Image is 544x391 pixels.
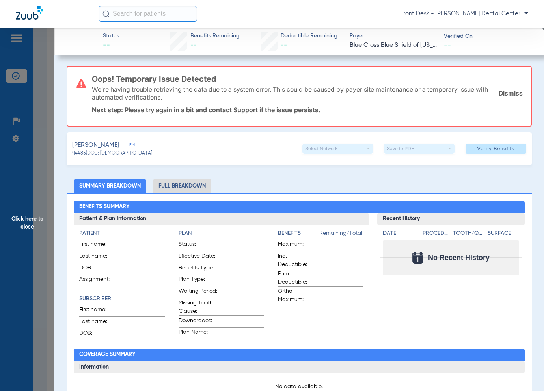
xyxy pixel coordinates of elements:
[72,150,152,157] span: (14485) DOB: [DEMOGRAPHIC_DATA]
[153,179,211,193] li: Full Breakdown
[281,32,337,40] span: Deductible Remaining
[129,142,136,150] span: Edit
[99,6,197,22] input: Search for patients
[488,229,520,240] app-breakdown-title: Surface
[190,42,197,48] span: --
[400,10,528,18] span: Front Desk - [PERSON_NAME] Dental Center
[350,32,437,40] span: Payer
[79,240,118,251] span: First name:
[477,146,515,152] span: Verify Benefits
[16,6,43,20] img: Zuub Logo
[488,229,520,238] h4: Surface
[412,252,423,264] img: Calendar
[444,32,531,41] span: Verified On
[190,32,240,40] span: Benefits Remaining
[179,240,217,251] span: Status:
[453,229,485,240] app-breakdown-title: Tooth/Quad
[102,10,110,17] img: Search Icon
[278,240,317,251] span: Maximum:
[423,229,451,238] h4: Procedure
[92,85,493,101] p: We’re having trouble retrieving the data due to a system error. This could be caused by payer sit...
[179,299,217,315] span: Missing Tooth Clause:
[79,295,165,303] h4: Subscriber
[74,349,525,361] h2: Coverage Summary
[499,89,523,97] a: Dismiss
[79,275,118,286] span: Assignment:
[319,229,363,240] span: Remaining/Total
[466,144,526,154] button: Verify Benefits
[278,287,317,304] span: Ortho Maximum:
[79,252,118,263] span: Last name:
[179,328,217,339] span: Plan Name:
[179,252,217,263] span: Effective Date:
[76,79,86,88] img: error-icon
[423,229,451,240] app-breakdown-title: Procedure
[74,201,525,213] h2: Benefits Summary
[278,270,317,286] span: Fam. Deductible:
[278,252,317,269] span: Ind. Deductible:
[74,361,525,373] h3: Information
[79,317,118,328] span: Last name:
[278,229,319,238] h4: Benefits
[79,229,165,238] h4: Patient
[74,179,146,193] li: Summary Breakdown
[383,229,416,240] app-breakdown-title: Date
[428,254,490,262] span: No Recent History
[79,306,118,316] span: First name:
[281,42,287,48] span: --
[79,383,520,391] p: No data available.
[453,229,485,238] h4: Tooth/Quad
[179,275,217,286] span: Plan Type:
[74,213,369,225] h3: Patient & Plan Information
[383,229,416,238] h4: Date
[72,140,119,150] span: [PERSON_NAME]
[92,106,523,114] p: Next step: Please try again in a bit and contact Support if the issue persists.
[79,329,118,340] span: DOB:
[179,287,217,298] span: Waiting Period:
[278,229,319,240] app-breakdown-title: Benefits
[179,229,264,238] h4: Plan
[92,75,523,83] h3: Oops! Temporary Issue Detected
[179,317,217,327] span: Downgrades:
[179,264,217,275] span: Benefits Type:
[103,32,119,40] span: Status
[444,41,451,50] span: --
[350,41,437,50] span: Blue Cross Blue Shield of [US_STATE]
[79,264,118,275] span: DOB:
[377,213,525,225] h3: Recent History
[505,353,544,391] iframe: Chat Widget
[103,41,119,50] span: --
